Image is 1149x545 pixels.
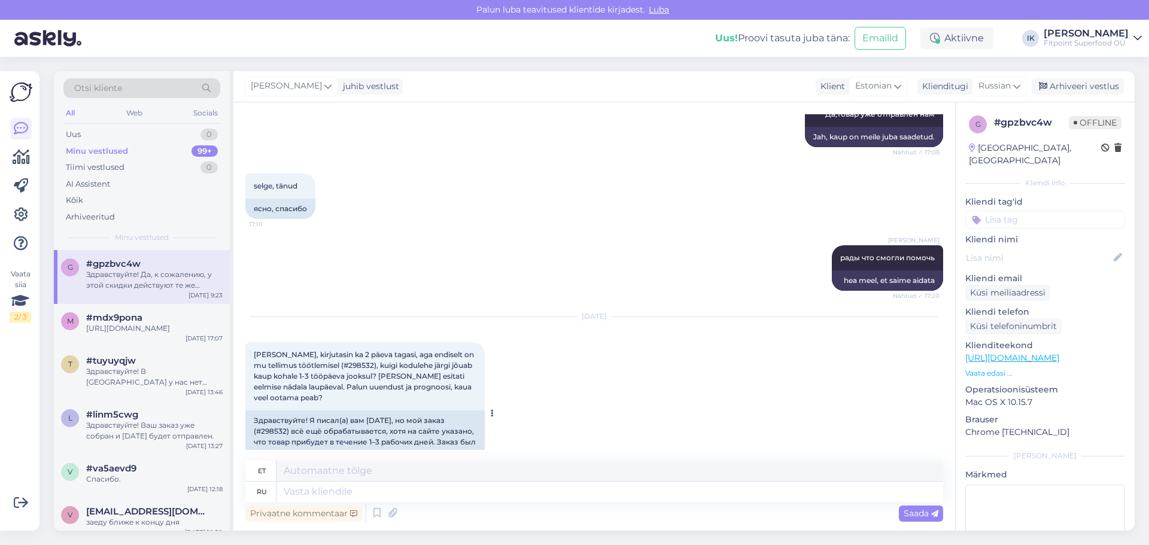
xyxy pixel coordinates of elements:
[68,413,72,422] span: l
[715,31,850,45] div: Proovi tasuta juba täna:
[920,28,993,49] div: Aktiivne
[186,334,223,343] div: [DATE] 17:07
[63,105,77,121] div: All
[965,272,1125,285] p: Kliendi email
[338,80,399,93] div: juhib vestlust
[68,263,73,272] span: g
[1044,29,1142,48] a: [PERSON_NAME]Fitpoint Superfood OÜ
[893,148,940,157] span: Nähtud ✓ 17:08
[254,350,476,402] span: [PERSON_NAME], kirjutasin ka 2 päeva tagasi, aga endiselt on mu tellimus töötlemisel (#298532), k...
[191,105,220,121] div: Socials
[965,211,1125,229] input: Lisa tag
[86,312,142,323] span: #mdx9pona
[10,269,31,322] div: Vaata siia
[67,316,74,325] span: m
[994,115,1069,130] div: # gpzbvc4w
[86,474,223,485] div: Спасибо.
[86,506,211,517] span: vast1961@gmail.com
[966,251,1111,264] input: Lisa nimi
[965,196,1125,208] p: Kliendi tag'id
[245,311,943,322] div: [DATE]
[975,120,981,129] span: g
[258,461,266,481] div: et
[805,127,943,147] div: Jah, kaup on meile juba saadetud.
[86,409,138,420] span: #linm5cwg
[965,368,1125,379] p: Vaata edasi ...
[965,339,1125,352] p: Klienditeekond
[969,142,1101,167] div: [GEOGRAPHIC_DATA], [GEOGRAPHIC_DATA]
[965,352,1059,363] a: [URL][DOMAIN_NAME]
[917,80,968,93] div: Klienditugi
[965,233,1125,246] p: Kliendi nimi
[825,109,935,118] span: Да,товар уже отправлен нам
[185,528,223,537] div: [DATE] 10:50
[66,129,81,141] div: Uus
[191,145,218,157] div: 99+
[200,162,218,173] div: 0
[840,253,935,262] span: рады что смогли помочь
[86,355,136,366] span: #tuyuyqjw
[115,232,169,243] span: Minu vestlused
[68,510,72,519] span: v
[965,413,1125,426] p: Brauser
[68,467,72,476] span: v
[86,269,223,291] div: Здравствуйте! Да, к сожалению, у этой скидки действуют те же правила, что и у обычных промокодов ...
[904,508,938,519] span: Saada
[86,366,223,388] div: Здравствуйте! В [GEOGRAPHIC_DATA] у нас нет магазина, но Вы можете оформить заказ.
[965,426,1125,439] p: Chrome [TECHNICAL_ID]
[965,318,1062,334] div: Küsi telefoninumbrit
[186,442,223,450] div: [DATE] 13:27
[893,291,940,300] span: Nähtud ✓ 17:20
[66,145,128,157] div: Minu vestlused
[978,80,1011,93] span: Russian
[888,236,940,245] span: [PERSON_NAME]
[715,32,738,44] b: Uus!
[645,4,673,15] span: Luba
[855,27,906,50] button: Emailid
[66,211,115,223] div: Arhiveeritud
[186,388,223,397] div: [DATE] 13:46
[965,468,1125,481] p: Märkmed
[965,285,1050,301] div: Küsi meiliaadressi
[965,383,1125,396] p: Operatsioonisüsteem
[965,450,1125,461] div: [PERSON_NAME]
[86,517,223,528] div: заеду ближе к концу дня
[86,258,141,269] span: #gpzbvc4w
[1032,78,1124,95] div: Arhiveeri vestlus
[187,485,223,494] div: [DATE] 12:18
[1044,38,1129,48] div: Fitpoint Superfood OÜ
[965,306,1125,318] p: Kliendi telefon
[254,181,297,190] span: selge, tänud
[189,291,223,300] div: [DATE] 9:23
[816,80,845,93] div: Klient
[10,81,32,103] img: Askly Logo
[74,82,122,95] span: Otsi kliente
[245,199,315,219] div: ясно, спасибо
[245,506,362,522] div: Privaatne kommentaar
[68,360,72,369] span: t
[124,105,145,121] div: Web
[965,178,1125,188] div: Kliendi info
[86,420,223,442] div: Здравствуйте! Ваш заказ уже собран и [DATE] будет отправлен.
[251,80,322,93] span: [PERSON_NAME]
[86,323,223,334] div: [URL][DOMAIN_NAME]
[200,129,218,141] div: 0
[86,463,136,474] span: #va5aevd9
[257,482,267,502] div: ru
[1022,30,1039,47] div: IK
[66,162,124,173] div: Tiimi vestlused
[965,396,1125,409] p: Mac OS X 10.15.7
[249,220,294,229] span: 17:10
[66,178,110,190] div: AI Assistent
[1044,29,1129,38] div: [PERSON_NAME]
[1069,116,1121,129] span: Offline
[855,80,892,93] span: Estonian
[832,270,943,291] div: hea meel, et saime aidata
[245,410,485,485] div: Здравствуйте! Я писал(а) вам [DATE], но мой заказ (#298532) всё ещё обрабатывается, хотя на сайте...
[10,312,31,322] div: 2 / 3
[66,194,83,206] div: Kõik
